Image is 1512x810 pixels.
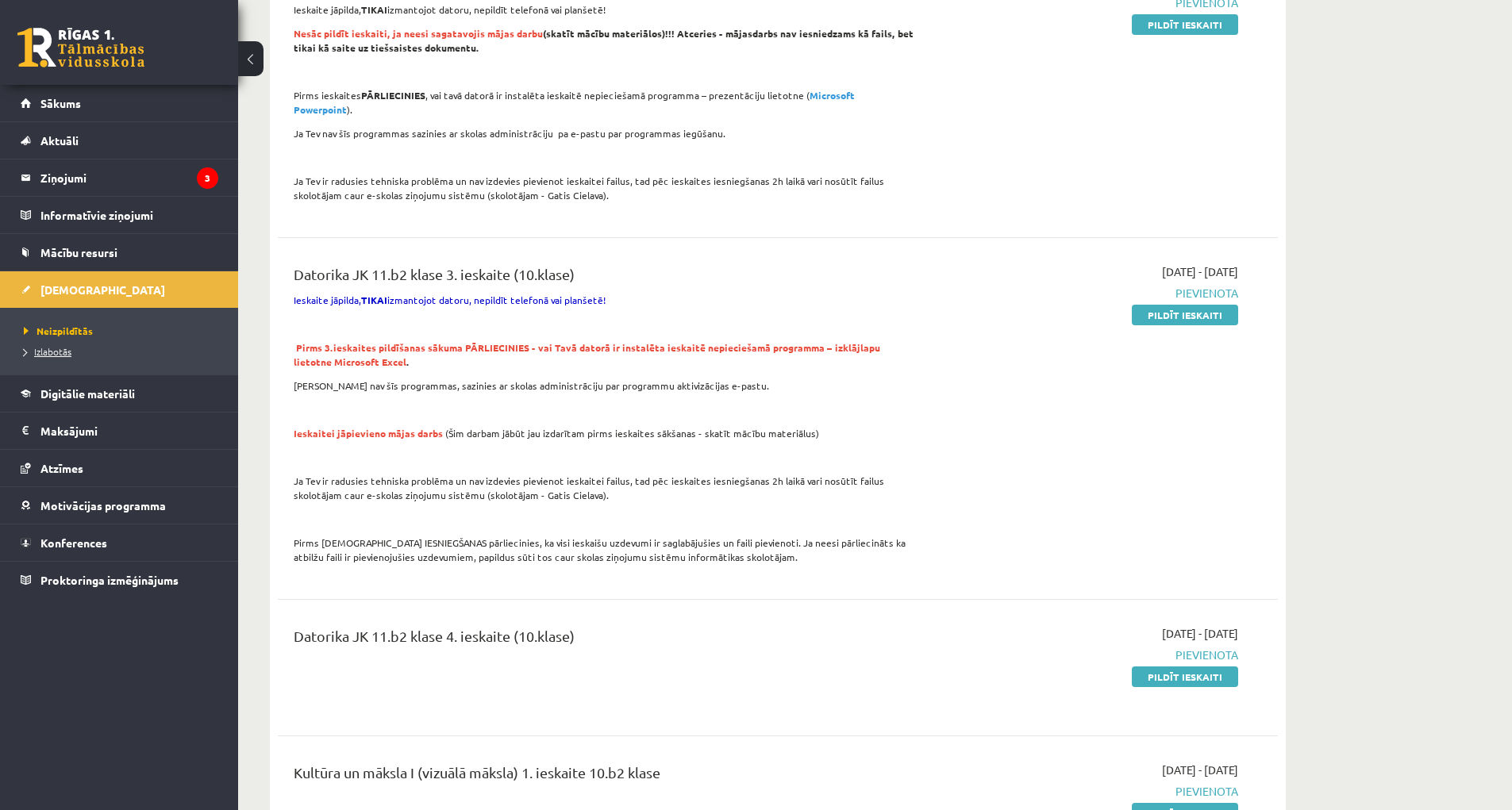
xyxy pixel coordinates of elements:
span: Pievienota [939,647,1238,663]
a: Izlabotās [24,344,222,359]
span: Ieskaitei jāpievieno mājas darbs [294,427,443,440]
p: Ieskaite jāpilda, izmantojot datoru, nepildīt telefonā vai planšetē! [294,2,915,17]
a: Proktoringa izmēģinājums [21,562,218,598]
div: Kultūra un māksla I (vizuālā māksla) 1. ieskaite 10.b2 klase [294,762,915,791]
span: [DATE] - [DATE] [1162,263,1238,280]
legend: Informatīvie ziņojumi [40,197,218,233]
span: Pievienota [939,285,1238,301]
p: Ja Tev nav šīs programmas sazinies ar skolas administrāciju pa e-pastu par programmas iegūšanu. [294,126,915,140]
span: Mācību resursi [40,245,117,259]
span: Atzīmes [40,461,83,475]
p: Ja Tev ir radusies tehniska problēma un nav izdevies pievienot ieskaitei failus, tad pēc ieskaite... [294,474,915,502]
a: Motivācijas programma [21,487,218,524]
span: [DATE] - [DATE] [1162,762,1238,778]
a: Rīgas 1. Tālmācības vidusskola [17,28,144,67]
a: Neizpildītās [24,324,222,338]
legend: Ziņojumi [40,159,218,196]
span: [DEMOGRAPHIC_DATA] [40,282,165,297]
span: Digitālie materiāli [40,386,135,401]
span: [DATE] - [DATE] [1162,625,1238,642]
span: Izlabotās [24,345,71,358]
a: Sākums [21,85,218,121]
a: Maksājumi [21,413,218,449]
strong: Microsoft Powerpoint [294,89,855,116]
p: [PERSON_NAME] nav šīs programmas, sazinies ar skolas administrāciju par programmu aktivizācijas e... [294,378,915,393]
span: Ieskaite jāpilda, izmantojot datoru, nepildīt telefonā vai planšetē! [294,294,606,306]
span: Motivācijas programma [40,498,166,512]
legend: Maksājumi [40,413,218,449]
span: Pievienota [939,783,1238,800]
a: [DEMOGRAPHIC_DATA] [21,271,218,308]
span: Konferences [40,536,107,550]
i: 3 [197,167,218,189]
strong: PĀRLIECINIES [361,89,425,102]
a: Konferences [21,524,218,561]
span: Proktoringa izmēģinājums [40,573,179,587]
span: Aktuāli [40,133,79,148]
a: Mācību resursi [21,234,218,271]
span: Nesāc pildīt ieskaiti, ja neesi sagatavojis mājas darbu [294,27,543,40]
a: Pildīt ieskaiti [1132,305,1238,325]
a: Pildīt ieskaiti [1132,14,1238,35]
p: Pirms [DEMOGRAPHIC_DATA] IESNIEGŠANAS pārliecinies, ka visi ieskaišu uzdevumi ir saglabājušies un... [294,536,915,564]
a: Digitālie materiāli [21,375,218,412]
strong: TIKAI [361,294,387,306]
a: Ziņojumi3 [21,159,218,196]
p: Pirms ieskaites , vai tavā datorā ir instalēta ieskaitē nepieciešamā programma – prezentāciju lie... [294,88,915,117]
span: Sākums [40,96,81,110]
p: Ja Tev ir radusies tehniska problēma un nav izdevies pievienot ieskaitei failus, tad pēc ieskaite... [294,174,915,202]
strong: TIKAI [361,3,387,16]
strong: (skatīt mācību materiālos)!!! Atceries - mājasdarbs nav iesniedzams kā fails, bet tikai kā saite ... [294,27,914,54]
a: Pildīt ieskaiti [1132,666,1238,687]
a: Aktuāli [21,122,218,159]
span: Pirms 3.ieskaites pildīšanas sākuma PĀRLIECINIES - vai Tavā datorā ir instalēta ieskaitē nepiecie... [294,341,880,368]
p: (Šim darbam jābūt jau izdarītam pirms ieskaites sākšanas - skatīt mācību materiālus) [294,426,915,440]
div: Datorika JK 11.b2 klase 3. ieskaite (10.klase) [294,263,915,293]
strong: . [294,341,880,368]
a: Informatīvie ziņojumi [21,197,218,233]
div: Datorika JK 11.b2 klase 4. ieskaite (10.klase) [294,625,915,655]
span: Neizpildītās [24,324,93,337]
a: Atzīmes [21,450,218,486]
